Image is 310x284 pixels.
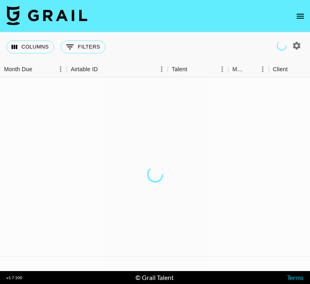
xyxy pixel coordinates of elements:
[67,61,168,77] div: Airtable ID
[6,40,54,53] button: Select columns
[232,61,245,77] div: Manager
[292,8,308,24] button: open drawer
[135,273,174,282] div: © Grail Talent
[257,63,269,75] button: Menu
[6,275,22,280] div: v 1.7.100
[216,63,228,75] button: Menu
[4,61,32,77] div: Month Due
[172,61,187,77] div: Talent
[55,63,67,75] button: Menu
[156,63,168,75] button: Menu
[228,61,269,77] div: Manager
[6,6,87,25] img: Grail Talent
[187,64,198,75] button: Sort
[98,64,109,75] button: Sort
[245,64,257,75] button: Sort
[71,61,98,77] div: Airtable ID
[32,64,44,75] button: Sort
[273,61,288,77] div: Client
[287,273,304,281] a: Terms
[168,61,228,77] div: Talent
[277,41,287,51] span: Refreshing managers, users, talent, clients, campaigns...
[288,64,299,75] button: Sort
[61,40,105,53] button: Show filters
